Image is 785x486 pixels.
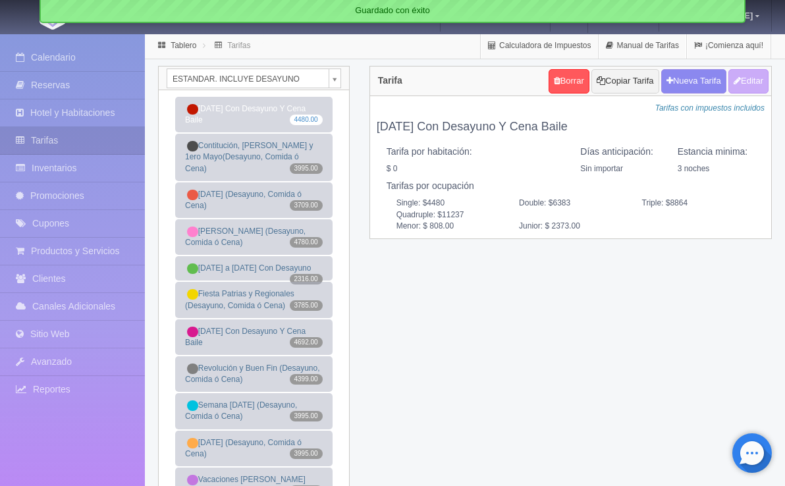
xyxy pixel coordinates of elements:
[290,200,323,211] span: 3709.00
[167,68,341,88] a: ESTANDAR. INCLUYE DESAYUNO
[175,356,333,392] a: Revolución y Buen Fin (Desayuno, Comida ó Cena)4399.00
[290,163,323,174] span: 3995.00
[481,33,598,59] a: Calculadora de Impuestos
[387,198,509,209] span: Single: $4480
[175,431,333,466] a: [DATE] (Desayuno, Comida ó Cena)3995.00
[678,147,755,157] h5: Estancia minima:
[378,76,402,86] h4: Tarifa
[227,41,250,50] a: Tarifas
[580,164,623,173] span: Sin importar
[355,5,429,15] span: Guardado con éxito
[655,103,765,113] i: Tarifas con impuestos incluidos
[290,274,323,284] span: 2316.00
[290,337,323,348] span: 4692.00
[728,69,769,94] button: Editar
[175,97,333,132] a: [DATE] Con Desayuno Y Cena Baile4480.00
[661,69,726,94] button: Nueva Tarifa
[175,219,333,255] a: [PERSON_NAME] (Desayuno, Comida ó Cena)4780.00
[387,164,398,173] span: $ 0
[171,41,196,50] a: Tablero
[387,209,509,221] span: Quadruple: $11237
[580,147,657,157] h5: Días anticipación:
[290,411,323,421] span: 3995.00
[377,121,765,134] h4: [DATE] Con Desayuno Y Cena Baile
[290,448,323,459] span: 3995.00
[175,182,333,218] a: [DATE] (Desayuno, Comida ó Cena)3709.00
[387,181,755,191] h5: Tarifas por ocupación
[290,300,323,311] span: 3785.00
[290,115,323,125] span: 4480.00
[632,198,755,209] span: Triple: $8864
[173,69,323,89] span: ESTANDAR. INCLUYE DESAYUNO
[175,134,333,180] a: Contitución, [PERSON_NAME] y 1ero Mayo(Desayuno, Comida ó Cena)3995.00
[175,282,333,317] a: Fiesta Patrias y Regionales (Desayuno, Comida ó Cena)3785.00
[175,319,333,355] a: [DATE] Con Desayuno Y Cena Baile4692.00
[387,147,561,157] h5: Tarifa por habitación:
[678,164,710,173] span: 3 noches
[591,69,659,94] button: Copiar Tarifa
[509,221,632,232] span: Junior: $ 2373.00
[687,33,771,59] a: ¡Comienza aquí!
[509,198,632,209] span: Double: $6383
[387,221,509,232] span: Menor: $ 808.00
[175,393,333,429] a: Semana [DATE] (Desayuno, Comida ó Cena)3995.00
[599,33,686,59] a: Manual de Tarifas
[290,374,323,385] span: 4399.00
[549,69,589,94] a: Borrar
[290,237,323,248] span: 4780.00
[175,256,333,281] a: [DATE] a [DATE] Con Desayuno2316.00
